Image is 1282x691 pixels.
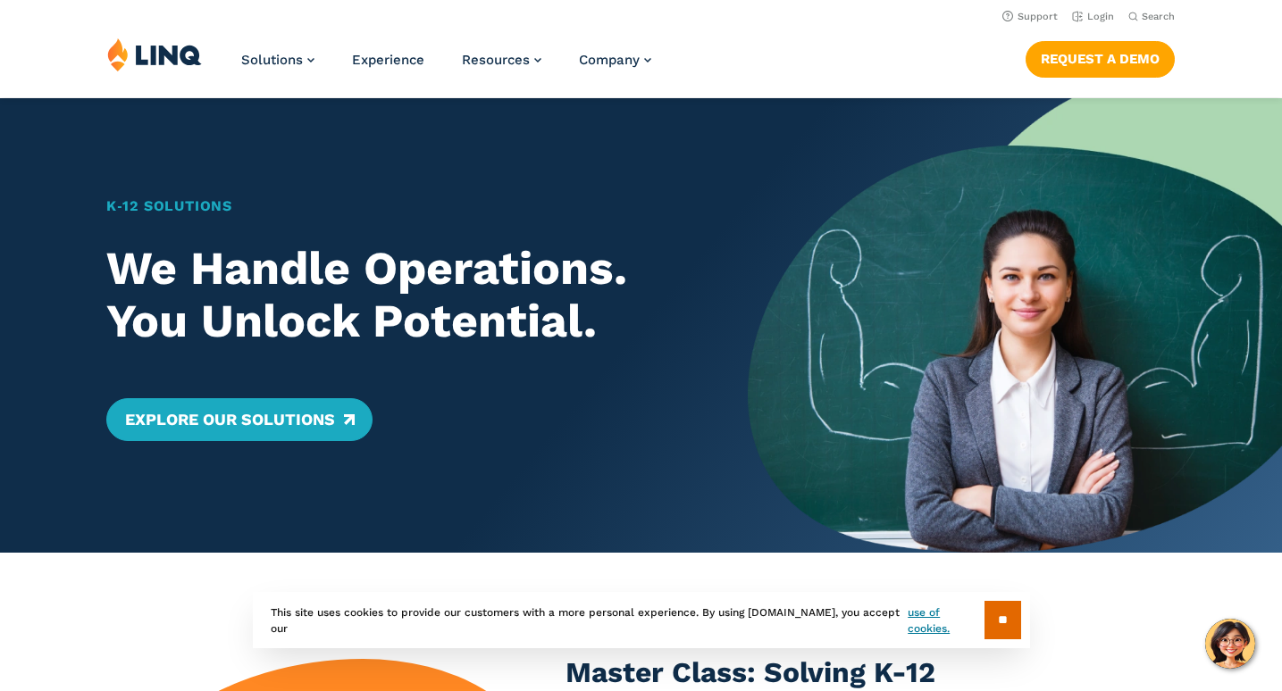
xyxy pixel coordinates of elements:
[1142,11,1175,22] span: Search
[579,52,640,68] span: Company
[253,592,1030,648] div: This site uses cookies to provide our customers with a more personal experience. By using [DOMAIN...
[106,242,695,348] h2: We Handle Operations. You Unlock Potential.
[908,604,984,637] a: use of cookies.
[107,37,202,71] img: LINQ | K‑12 Software
[352,52,424,68] a: Experience
[241,52,314,68] a: Solutions
[1072,11,1114,22] a: Login
[106,398,372,441] a: Explore Our Solutions
[462,52,541,68] a: Resources
[579,52,651,68] a: Company
[106,196,695,217] h1: K‑12 Solutions
[1205,619,1255,669] button: Hello, have a question? Let’s chat.
[241,37,651,96] nav: Primary Navigation
[1026,41,1175,77] a: Request a Demo
[1026,37,1175,77] nav: Button Navigation
[241,52,303,68] span: Solutions
[1128,10,1175,23] button: Open Search Bar
[748,98,1282,553] img: Home Banner
[462,52,530,68] span: Resources
[1002,11,1058,22] a: Support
